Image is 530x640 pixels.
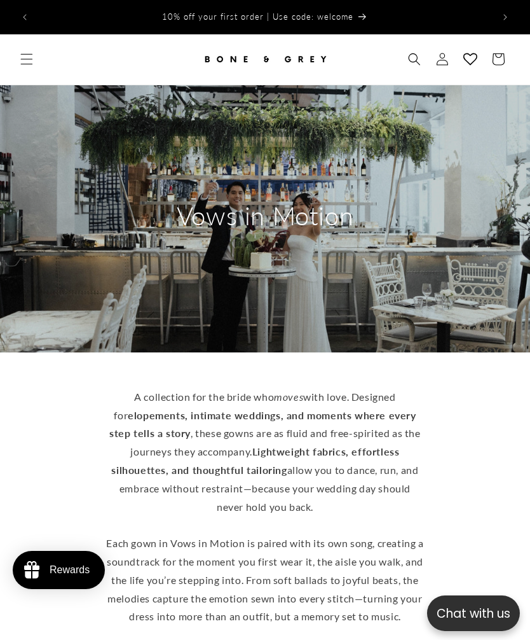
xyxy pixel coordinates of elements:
button: Next announcement [491,3,519,31]
span: 10% off your first order | Use code: welcome [162,11,353,22]
h2: Vows in Motion [144,199,386,232]
summary: Search [400,45,428,73]
strong: elopements, intimate weddings, and moments where every step tells a story [109,409,416,440]
em: moves [274,391,303,403]
p: Chat with us [427,604,520,623]
img: Bone and Grey Bridal [201,45,329,73]
strong: Lightweight fabrics, effortless silhouettes, and thoughtful tailoring [111,445,399,476]
div: Rewards [50,564,90,576]
button: Previous announcement [11,3,39,31]
a: Bone and Grey Bridal [197,41,334,78]
summary: Menu [13,45,41,73]
button: Open chatbox [427,595,520,631]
